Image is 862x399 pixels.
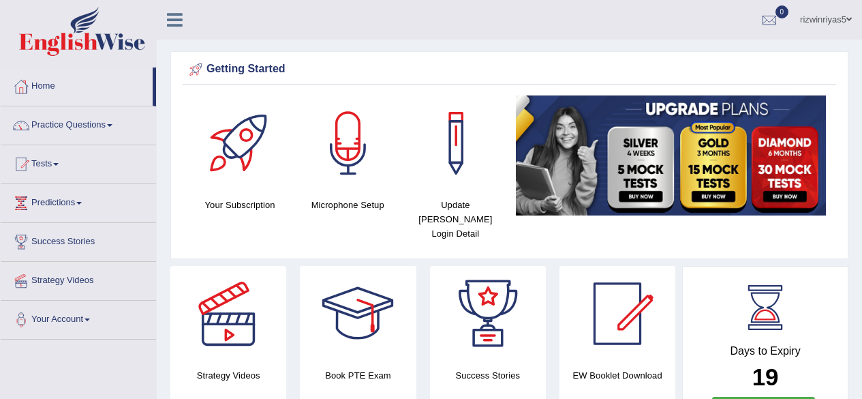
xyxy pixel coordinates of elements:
a: Success Stories [1,223,156,257]
h4: Your Subscription [193,198,287,212]
h4: Update [PERSON_NAME] Login Detail [408,198,502,241]
h4: Days to Expiry [698,345,833,357]
a: Predictions [1,184,156,218]
a: Practice Questions [1,106,156,141]
h4: Strategy Videos [170,368,286,383]
div: Getting Started [186,59,833,80]
h4: EW Booklet Download [559,368,675,383]
h4: Microphone Setup [301,198,395,212]
h4: Success Stories [430,368,546,383]
a: Home [1,68,153,102]
span: 0 [775,5,789,18]
a: Your Account [1,301,156,335]
b: 19 [752,364,779,390]
h4: Book PTE Exam [300,368,416,383]
a: Tests [1,145,156,179]
img: small5.jpg [516,95,826,216]
a: Strategy Videos [1,262,156,296]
